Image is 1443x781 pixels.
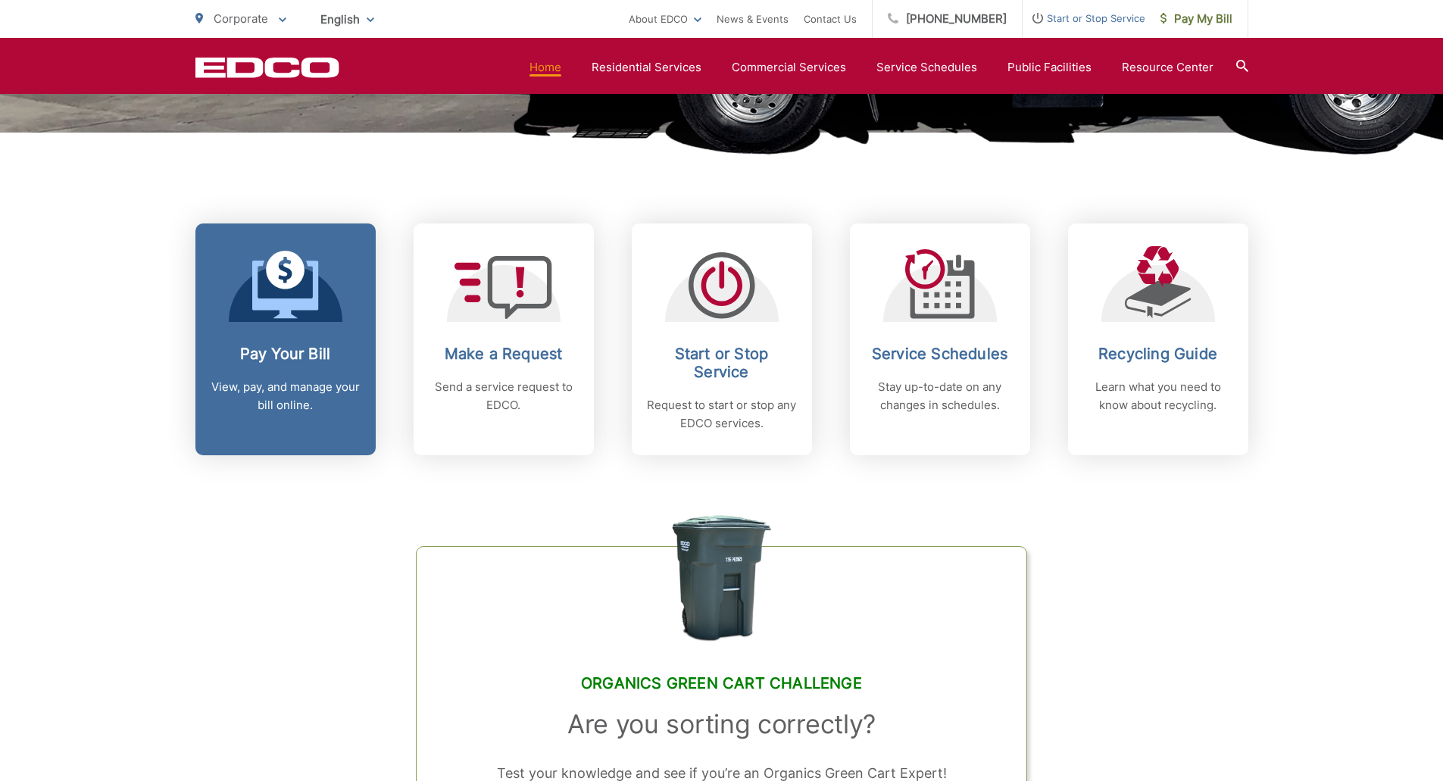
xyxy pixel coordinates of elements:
[429,345,579,363] h2: Make a Request
[717,10,789,28] a: News & Events
[647,345,797,381] h2: Start or Stop Service
[454,709,988,739] h3: Are you sorting correctly?
[429,378,579,414] p: Send a service request to EDCO.
[214,11,268,26] span: Corporate
[850,223,1030,455] a: Service Schedules Stay up-to-date on any changes in schedules.
[647,396,797,433] p: Request to start or stop any EDCO services.
[865,378,1015,414] p: Stay up-to-date on any changes in schedules.
[1068,223,1248,455] a: Recycling Guide Learn what you need to know about recycling.
[211,345,361,363] h2: Pay Your Bill
[195,57,339,78] a: EDCD logo. Return to the homepage.
[1007,58,1092,77] a: Public Facilities
[195,223,376,455] a: Pay Your Bill View, pay, and manage your bill online.
[732,58,846,77] a: Commercial Services
[1083,345,1233,363] h2: Recycling Guide
[454,674,988,692] h2: Organics Green Cart Challenge
[865,345,1015,363] h2: Service Schedules
[1160,10,1232,28] span: Pay My Bill
[309,6,386,33] span: English
[592,58,701,77] a: Residential Services
[529,58,561,77] a: Home
[414,223,594,455] a: Make a Request Send a service request to EDCO.
[804,10,857,28] a: Contact Us
[211,378,361,414] p: View, pay, and manage your bill online.
[876,58,977,77] a: Service Schedules
[1122,58,1213,77] a: Resource Center
[1083,378,1233,414] p: Learn what you need to know about recycling.
[629,10,701,28] a: About EDCO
